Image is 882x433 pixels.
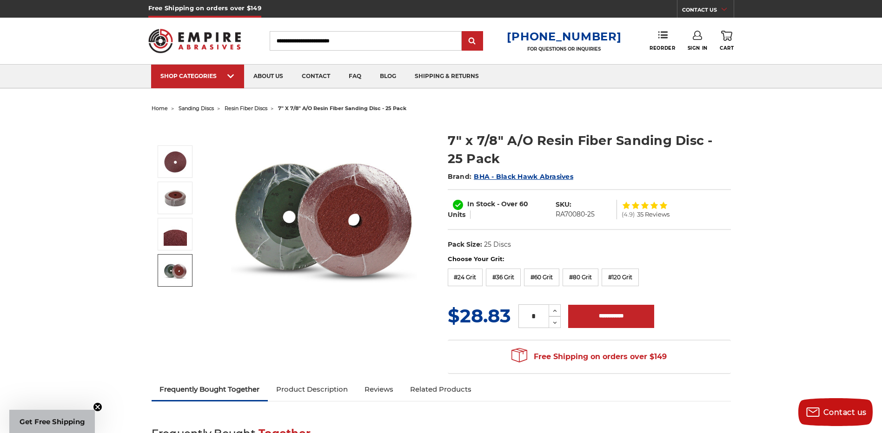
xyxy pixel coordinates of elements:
span: Brand: [448,172,472,181]
a: faq [339,65,371,88]
img: Empire Abrasives [148,23,241,59]
img: 7" x 7/8" A/O Resin Fiber Sanding Disc - 25 Pack [164,223,187,246]
a: Frequently Bought Together [152,379,268,400]
a: Reorder [650,31,675,51]
span: Contact us [823,408,867,417]
a: Product Description [268,379,356,400]
h1: 7" x 7/8" A/O Resin Fiber Sanding Disc - 25 Pack [448,131,731,168]
span: Sign In [688,45,708,51]
img: 7 inch aluminum oxide resin fiber disc [164,150,187,173]
dd: 25 Discs [484,240,511,249]
img: 7" x 7/8" A/O Resin Fiber Sanding Disc - 25 Pack [164,259,187,282]
input: Submit [463,32,482,51]
a: shipping & returns [405,65,488,88]
span: Cart [720,45,734,51]
span: Free Shipping on orders over $149 [511,348,667,366]
div: Get Free ShippingClose teaser [9,410,95,433]
button: Close teaser [93,402,102,412]
span: Get Free Shipping [20,417,85,426]
a: [PHONE_NUMBER] [507,30,621,43]
span: 60 [519,200,528,208]
label: Choose Your Grit: [448,255,731,264]
a: contact [292,65,339,88]
a: home [152,105,168,112]
button: Contact us [798,398,873,426]
span: Reorder [650,45,675,51]
dt: Pack Size: [448,240,482,249]
dt: SKU: [556,200,571,210]
a: CONTACT US [682,5,734,18]
a: BHA - Black Hawk Abrasives [474,172,573,181]
a: blog [371,65,405,88]
span: - Over [497,200,517,208]
a: Related Products [402,379,480,400]
span: Units [448,210,465,219]
span: (4.9) [622,211,635,217]
a: about us [244,65,292,88]
span: In Stock [467,200,495,208]
p: FOR QUESTIONS OR INQUIRIES [507,46,621,52]
a: sanding discs [179,105,214,112]
img: 7" x 7/8" A/O Resin Fiber Sanding Disc - 25 Pack [164,186,187,210]
span: 7" x 7/8" a/o resin fiber sanding disc - 25 pack [278,105,406,112]
span: 35 Reviews [637,211,670,217]
span: $28.83 [448,304,511,327]
a: resin fiber discs [225,105,267,112]
a: Cart [720,31,734,51]
a: Reviews [356,379,402,400]
img: 7 inch aluminum oxide resin fiber disc [231,122,417,308]
dd: RA70080-25 [556,210,595,219]
div: SHOP CATEGORIES [160,72,235,79]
